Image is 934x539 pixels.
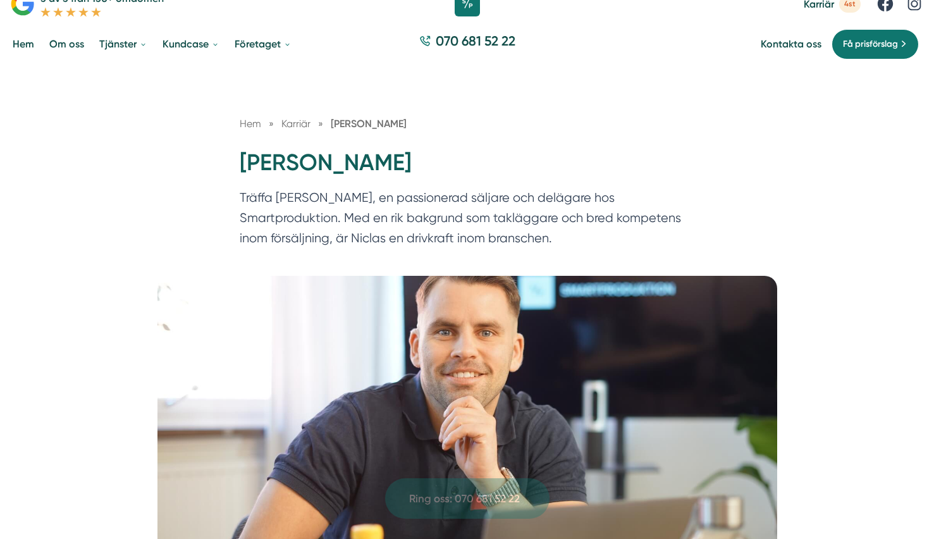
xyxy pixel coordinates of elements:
[160,28,222,60] a: Kundcase
[414,32,520,56] a: 070 681 52 22
[281,118,313,130] a: Karriär
[47,28,87,60] a: Om oss
[331,118,407,130] a: [PERSON_NAME]
[385,478,550,519] a: Ring oss: 070 681 52 22
[240,116,695,132] nav: Breadcrumb
[409,490,520,507] span: Ring oss: 070 681 52 22
[240,118,261,130] a: Hem
[97,28,150,60] a: Tjänster
[832,29,919,59] a: Få prisförslag
[240,147,695,189] h1: [PERSON_NAME]
[843,37,898,51] span: Få prisförslag
[281,118,310,130] span: Karriär
[10,28,37,60] a: Hem
[436,32,515,50] span: 070 681 52 22
[318,116,323,132] span: »
[232,28,294,60] a: Företaget
[240,188,695,254] p: Träffa [PERSON_NAME], en passionerad säljare och delägare hos Smartproduktion. Med en rik bakgrun...
[269,116,274,132] span: »
[761,38,821,50] a: Kontakta oss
